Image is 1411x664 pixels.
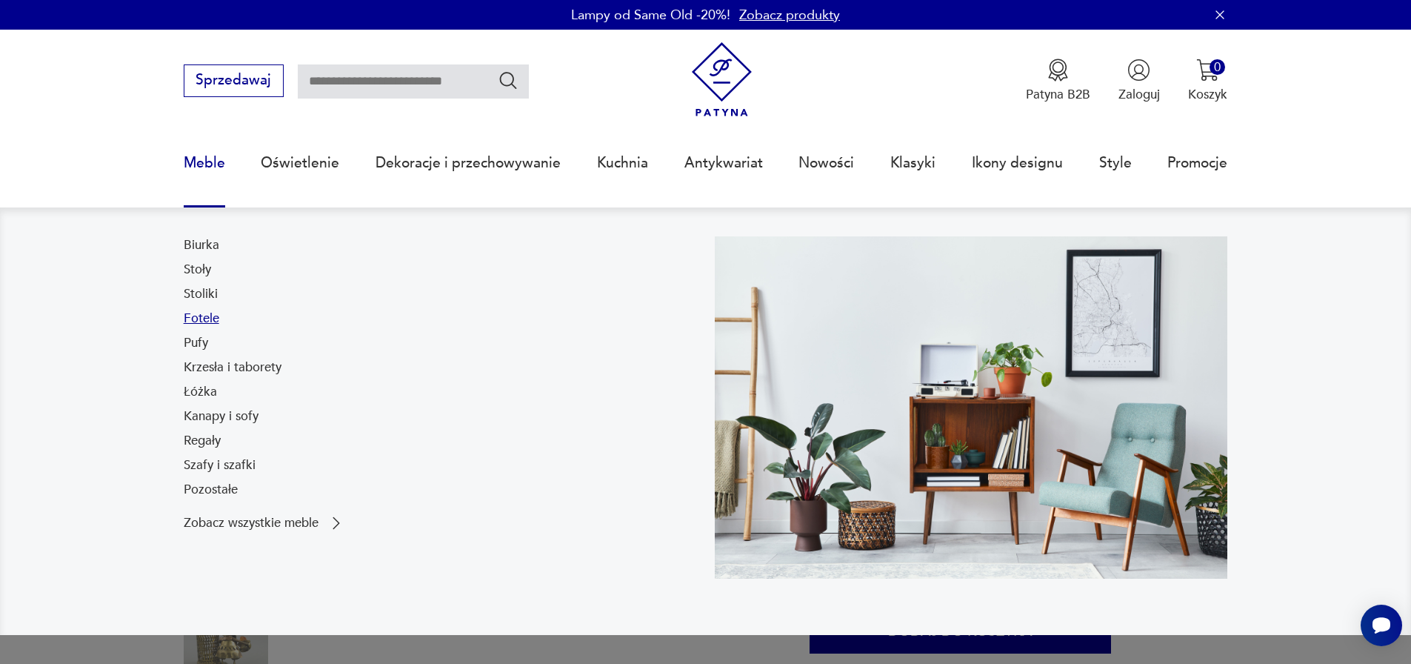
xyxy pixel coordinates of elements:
[571,6,730,24] p: Lampy od Same Old -20%!
[1099,129,1132,197] a: Style
[498,70,519,91] button: Szukaj
[684,42,759,117] img: Patyna - sklep z meblami i dekoracjami vintage
[184,481,238,499] a: Pozostałe
[739,6,840,24] a: Zobacz produkty
[184,432,221,450] a: Regały
[184,408,258,425] a: Kanapy i sofy
[1196,59,1219,82] img: Ikona koszyka
[684,129,763,197] a: Antykwariat
[184,261,211,279] a: Stoły
[1026,59,1090,103] button: Patyna B2B
[798,129,854,197] a: Nowości
[1188,86,1227,103] p: Koszyk
[1047,59,1070,82] img: Ikona medalu
[184,310,219,328] a: Fotele
[1167,129,1227,197] a: Promocje
[376,129,561,197] a: Dekoracje i przechowywanie
[184,456,256,474] a: Szafy i szafki
[184,334,208,352] a: Pufy
[184,285,218,303] a: Stoliki
[890,129,935,197] a: Klasyki
[184,64,284,97] button: Sprzedawaj
[1118,59,1160,103] button: Zaloguj
[184,129,225,197] a: Meble
[184,236,219,254] a: Biurka
[184,76,284,87] a: Sprzedawaj
[261,129,339,197] a: Oświetlenie
[1026,59,1090,103] a: Ikona medaluPatyna B2B
[184,514,345,532] a: Zobacz wszystkie meble
[1026,86,1090,103] p: Patyna B2B
[1127,59,1150,82] img: Ikonka użytkownika
[597,129,648,197] a: Kuchnia
[1210,59,1225,75] div: 0
[1118,86,1160,103] p: Zaloguj
[1188,59,1227,103] button: 0Koszyk
[184,359,281,376] a: Krzesła i taborety
[184,517,318,529] p: Zobacz wszystkie meble
[972,129,1063,197] a: Ikony designu
[1361,605,1402,646] iframe: Smartsupp widget button
[715,236,1228,579] img: 969d9116629659dbb0bd4e745da535dc.jpg
[184,383,217,401] a: Łóżka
